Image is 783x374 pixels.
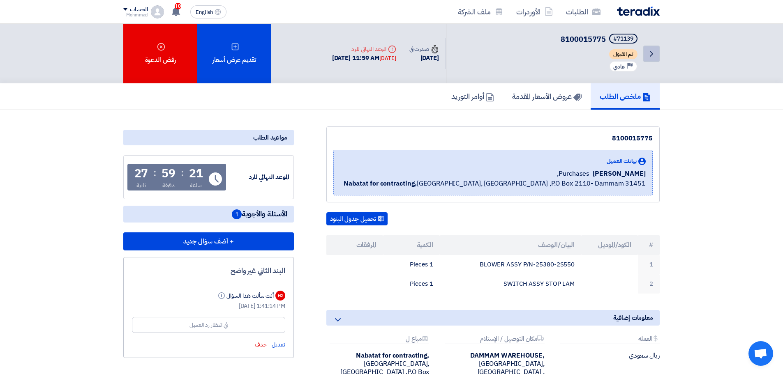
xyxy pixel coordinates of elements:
[600,92,651,101] h5: ملخص الطلب
[559,2,607,21] a: الطلبات
[196,9,213,15] span: English
[383,274,440,294] td: 1 Pieces
[189,168,203,179] div: 21
[151,5,164,18] img: profile_test.png
[123,130,294,145] div: مواعيد الطلب
[638,255,660,274] td: 1
[175,3,181,9] span: 10
[510,2,559,21] a: الأوردرات
[512,92,582,101] h5: عروض الأسعار المقدمة
[383,235,440,255] th: الكمية
[638,235,660,255] th: #
[442,83,503,110] a: أوامر التوريد
[330,335,429,344] div: مباع ل
[275,291,285,301] div: MJ
[379,54,396,62] div: [DATE]
[344,179,646,188] span: [GEOGRAPHIC_DATA], [GEOGRAPHIC_DATA] ,P.O Box 2110- Dammam 31451
[617,7,660,16] img: Teradix logo
[333,133,653,143] div: 8100015775
[748,341,773,366] a: دردشة مفتوحة
[591,83,660,110] a: ملخص الطلب
[326,212,388,225] button: تحميل جدول البنود
[190,5,226,18] button: English
[560,335,660,344] div: العمله
[228,172,289,182] div: الموعد النهائي للرد
[470,351,544,360] b: DAMMAM WAREHOUSE,
[123,232,294,250] button: + أضف سؤال جديد
[440,235,582,255] th: البيان/الوصف
[132,302,285,310] div: [DATE] 1:41:14 PM
[326,235,383,255] th: المرفقات
[123,24,197,83] div: رفض الدعوة
[332,45,396,53] div: الموعد النهائي للرد
[440,255,582,274] td: BLOWER ASSY P/N-25380-2S550
[440,274,582,294] td: SWITCH ASSY STOP LAM
[332,53,396,63] div: [DATE] 11:59 AM
[153,165,156,180] div: :
[181,165,184,180] div: :
[593,169,646,179] span: [PERSON_NAME]
[232,209,242,219] span: 1
[162,181,175,190] div: دقيقة
[134,168,148,179] div: 27
[272,340,285,349] span: تعديل
[503,83,591,110] a: عروض الأسعار المقدمة
[638,274,660,294] td: 2
[451,92,494,101] h5: أوامر التوريد
[557,169,589,179] span: Purchases,
[255,340,267,349] span: حذف
[613,36,633,42] div: #71139
[561,34,606,45] span: 8100015775
[613,313,653,322] span: معلومات إضافية
[445,335,544,344] div: مكان التوصيل / الإستلام
[190,181,202,190] div: ساعة
[451,2,510,21] a: ملف الشركة
[609,49,637,59] span: تم القبول
[557,351,660,360] div: ريال سعودي
[217,291,274,300] div: أنت سألت هذا السؤال
[123,13,148,17] div: Mohmmad
[383,255,440,274] td: 1 Pieces
[344,179,417,188] b: Nabatat for contracting,
[581,235,638,255] th: الكود/الموديل
[409,53,439,63] div: [DATE]
[356,351,430,360] b: Nabatat for contracting,
[189,321,228,329] div: في انتظار رد العميل
[130,6,148,13] div: الحساب
[232,209,287,219] span: الأسئلة والأجوبة
[607,157,637,165] span: بيانات العميل
[561,34,639,45] h5: 8100015775
[197,24,271,83] div: تقديم عرض أسعار
[132,266,285,276] div: البند الثاني غير واضح
[613,63,625,71] span: عادي
[409,45,439,53] div: صدرت في
[136,181,146,190] div: ثانية
[162,168,176,179] div: 59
